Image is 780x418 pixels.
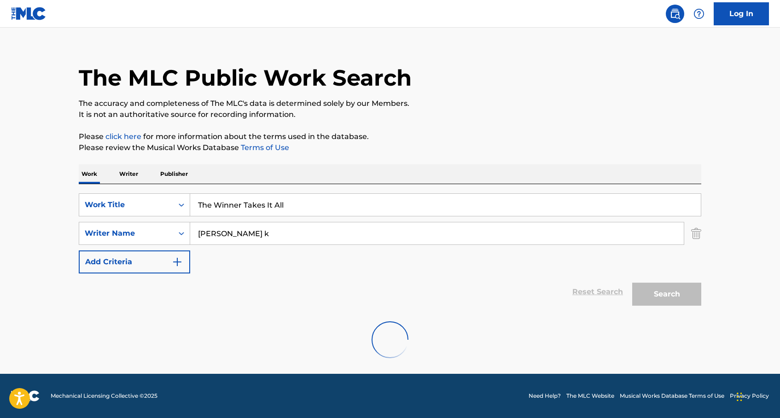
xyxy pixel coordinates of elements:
[172,256,183,267] img: 9d2ae6d4665cec9f34b9.svg
[85,228,168,239] div: Writer Name
[85,199,168,210] div: Work Title
[566,392,614,400] a: The MLC Website
[11,7,47,20] img: MLC Logo
[105,132,141,141] a: click here
[529,392,561,400] a: Need Help?
[79,250,190,273] button: Add Criteria
[79,164,100,184] p: Work
[11,390,40,401] img: logo
[79,64,412,92] h1: The MLC Public Work Search
[737,383,742,411] div: Drag
[690,5,708,23] div: Help
[730,392,769,400] a: Privacy Policy
[693,8,704,19] img: help
[714,2,769,25] a: Log In
[79,193,701,310] form: Search Form
[79,142,701,153] p: Please review the Musical Works Database
[116,164,141,184] p: Writer
[620,392,724,400] a: Musical Works Database Terms of Use
[669,8,681,19] img: search
[734,374,780,418] iframe: Chat Widget
[366,315,415,365] img: preloader
[239,143,289,152] a: Terms of Use
[79,131,701,142] p: Please for more information about the terms used in the database.
[157,164,191,184] p: Publisher
[691,222,701,245] img: Delete Criterion
[79,98,701,109] p: The accuracy and completeness of The MLC's data is determined solely by our Members.
[666,5,684,23] a: Public Search
[51,392,157,400] span: Mechanical Licensing Collective © 2025
[79,109,701,120] p: It is not an authoritative source for recording information.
